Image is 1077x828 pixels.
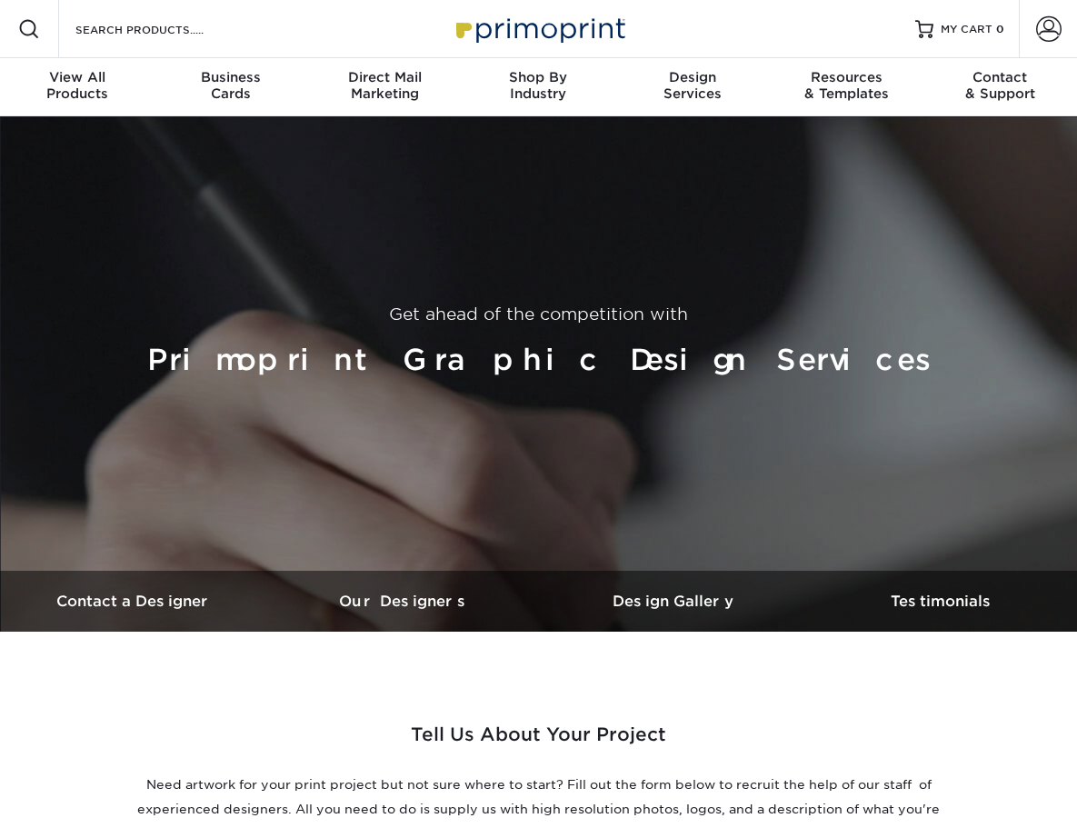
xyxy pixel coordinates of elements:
[615,58,769,116] a: DesignServices
[7,302,1070,327] p: Get ahead of the competition with
[923,69,1077,102] div: & Support
[269,571,538,632] a: Our Designers
[462,69,615,102] div: Industry
[74,18,251,40] input: SEARCH PRODUCTS.....
[154,69,307,102] div: Cards
[923,58,1077,116] a: Contact& Support
[462,58,615,116] a: Shop ByIndustry
[769,69,922,102] div: & Templates
[308,58,462,116] a: Direct MailMarketing
[769,58,922,116] a: Resources& Templates
[941,22,992,37] span: MY CART
[448,9,630,48] img: Primoprint
[615,69,769,85] span: Design
[808,593,1077,610] h3: Testimonials
[462,69,615,85] span: Shop By
[539,571,808,632] a: Design Gallery
[539,593,808,610] h3: Design Gallery
[996,23,1004,35] span: 0
[769,69,922,85] span: Resources
[923,69,1077,85] span: Contact
[154,69,307,85] span: Business
[615,69,769,102] div: Services
[269,593,538,610] h3: Our Designers
[808,571,1077,632] a: Testimonials
[154,58,307,116] a: BusinessCards
[308,69,462,102] div: Marketing
[7,334,1070,385] h1: Primoprint Graphic Design Services
[308,69,462,85] span: Direct Mail
[130,719,948,765] h2: Tell Us About Your Project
